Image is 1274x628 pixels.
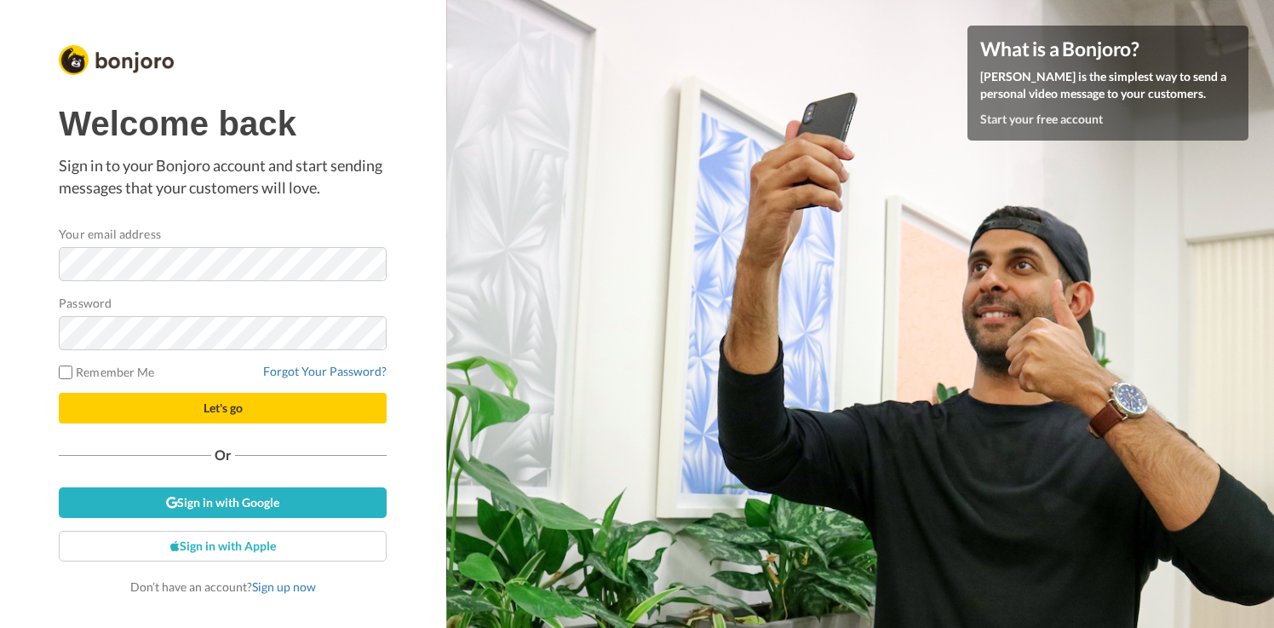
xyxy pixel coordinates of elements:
a: Forgot Your Password? [263,364,387,378]
a: Sign in with Google [59,487,387,518]
span: Let's go [204,400,243,415]
p: [PERSON_NAME] is the simplest way to send a personal video message to your customers. [980,68,1236,102]
h4: What is a Bonjoro? [980,38,1236,60]
a: Sign in with Apple [59,531,387,562]
button: Let's go [59,393,387,423]
label: Your email address [59,225,160,243]
a: Start your free account [980,112,1103,126]
a: Sign up now [252,579,316,594]
span: Don’t have an account? [130,579,316,594]
label: Password [59,294,112,312]
h1: Welcome back [59,105,387,142]
span: Or [211,449,235,461]
p: Sign in to your Bonjoro account and start sending messages that your customers will love. [59,155,387,199]
label: Remember Me [59,363,154,381]
input: Remember Me [59,366,72,379]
